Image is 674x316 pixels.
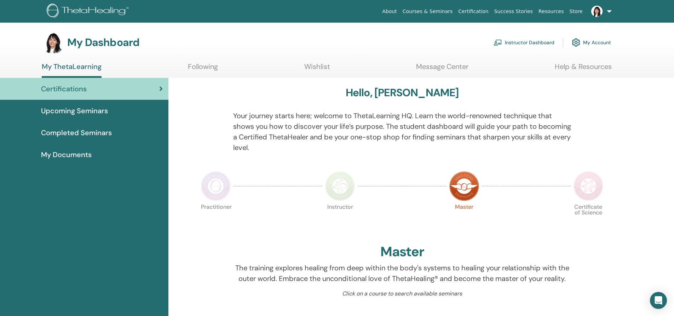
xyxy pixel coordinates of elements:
span: Upcoming Seminars [41,105,108,116]
span: Certifications [41,84,87,94]
img: chalkboard-teacher.svg [494,39,502,46]
h3: My Dashboard [67,36,139,49]
img: Certificate of Science [574,171,603,201]
a: Instructor Dashboard [494,35,554,50]
a: Store [567,5,586,18]
a: Wishlist [304,62,330,76]
img: Instructor [325,171,355,201]
img: Master [449,171,479,201]
a: Following [188,62,218,76]
h2: Master [380,244,424,260]
a: About [379,5,399,18]
p: Your journey starts here; welcome to ThetaLearning HQ. Learn the world-renowned technique that sh... [233,110,571,153]
p: The training explores healing from deep within the body's systems to healing your relationship wi... [233,263,571,284]
a: My Account [572,35,611,50]
img: Practitioner [201,171,231,201]
img: logo.png [47,4,131,19]
p: Instructor [325,204,355,234]
a: Help & Resources [555,62,612,76]
p: Certificate of Science [574,204,603,234]
p: Practitioner [201,204,231,234]
a: Success Stories [491,5,536,18]
a: My ThetaLearning [42,62,102,78]
img: cog.svg [572,36,580,48]
span: My Documents [41,149,92,160]
a: Resources [536,5,567,18]
img: default.jpg [591,6,603,17]
a: Message Center [416,62,468,76]
p: Master [449,204,479,234]
p: Click on a course to search available seminars [233,289,571,298]
span: Completed Seminars [41,127,112,138]
a: Courses & Seminars [400,5,456,18]
img: default.jpg [42,31,64,54]
a: Certification [455,5,491,18]
h3: Hello, [PERSON_NAME] [346,86,459,99]
div: Open Intercom Messenger [650,292,667,309]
